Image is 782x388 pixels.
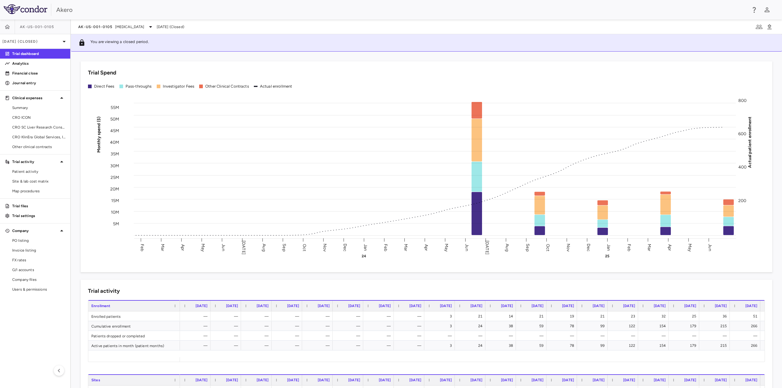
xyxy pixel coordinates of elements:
[4,4,47,14] img: logo-full-BYUhSk78.svg
[460,311,482,321] div: 21
[195,304,207,308] span: [DATE]
[460,331,482,341] div: —
[735,311,757,321] div: 51
[399,321,421,331] div: —
[464,244,470,251] text: Jun
[430,331,452,341] div: —
[627,244,632,251] text: Feb
[409,304,421,308] span: [DATE]
[247,321,269,331] div: —
[20,24,54,29] span: AK-US-001-0105
[338,311,360,321] div: —
[521,321,543,331] div: 59
[674,321,696,331] div: 179
[195,378,207,382] span: [DATE]
[403,244,408,251] text: Mar
[348,378,360,382] span: [DATE]
[12,238,65,243] span: PO listing
[409,378,421,382] span: [DATE]
[532,378,543,382] span: [DATE]
[738,131,746,136] tspan: 600
[282,244,287,251] text: Sep
[88,287,120,295] h6: Trial activity
[440,304,452,308] span: [DATE]
[110,140,119,145] tspan: 40M
[654,378,666,382] span: [DATE]
[216,311,238,321] div: —
[12,228,58,234] p: Company
[501,304,513,308] span: [DATE]
[362,254,366,258] text: 24
[552,331,574,341] div: —
[674,341,696,350] div: 179
[684,378,696,382] span: [DATE]
[460,321,482,331] div: 24
[566,243,571,252] text: Nov
[644,321,666,331] div: 154
[399,311,421,321] div: —
[735,331,757,341] div: —
[647,244,652,251] text: Mar
[521,331,543,341] div: —
[369,321,391,331] div: —
[623,378,635,382] span: [DATE]
[12,179,65,184] span: Site & lab cost matrix
[322,243,327,252] text: Nov
[277,321,299,331] div: —
[56,5,747,14] div: Akero
[160,244,165,251] text: Mar
[12,169,65,174] span: Patient activity
[180,244,185,251] text: Apr
[338,331,360,341] div: —
[185,321,207,331] div: —
[88,331,180,340] div: Patients dropped or completed
[491,321,513,331] div: 38
[126,84,152,89] div: Pass-throughs
[257,378,269,382] span: [DATE]
[363,244,368,251] text: Jan
[593,304,605,308] span: [DATE]
[12,287,65,292] span: Users & permissions
[491,311,513,321] div: 14
[308,331,330,341] div: —
[247,331,269,341] div: —
[399,331,421,341] div: —
[552,311,574,321] div: 19
[552,341,574,350] div: 78
[586,243,591,251] text: Dec
[583,341,605,350] div: 99
[674,331,696,341] div: —
[715,378,727,382] span: [DATE]
[342,243,348,251] text: Dec
[644,341,666,350] div: 154
[200,243,206,252] text: May
[687,243,692,252] text: May
[115,24,144,30] span: [MEDICAL_DATA]
[260,84,292,89] div: Actual enrollment
[110,128,119,133] tspan: 45M
[221,244,226,251] text: Jun
[505,244,510,251] text: Aug
[348,304,360,308] span: [DATE]
[318,378,330,382] span: [DATE]
[12,277,65,282] span: Company files
[613,341,635,350] div: 122
[667,244,672,251] text: Apr
[12,203,65,209] p: Trial files
[226,378,238,382] span: [DATE]
[216,341,238,350] div: —
[88,321,180,331] div: Cumulative enrollment
[110,186,119,191] tspan: 20M
[613,311,635,321] div: 23
[308,311,330,321] div: —
[287,304,299,308] span: [DATE]
[12,159,58,165] p: Trial activity
[674,311,696,321] div: 25
[747,116,752,168] tspan: Actual patient enrollment
[88,69,116,77] h6: Trial Spend
[379,378,391,382] span: [DATE]
[185,341,207,350] div: —
[12,51,65,56] p: Trial dashboard
[369,341,391,350] div: —
[735,341,757,350] div: 266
